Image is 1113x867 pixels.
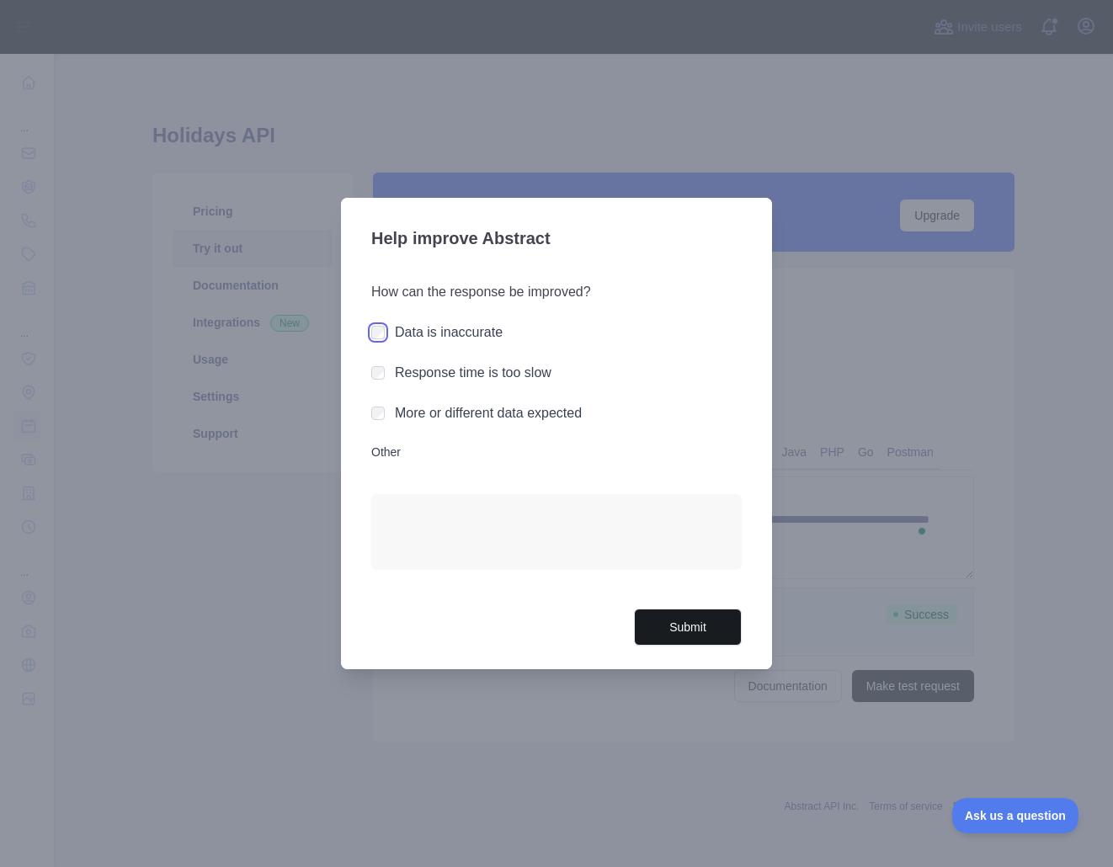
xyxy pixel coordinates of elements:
[634,609,742,646] button: Submit
[371,282,742,302] h3: How can the response be improved?
[395,406,582,420] label: More or different data expected
[952,798,1079,833] iframe: Toggle Customer Support
[371,218,742,262] h3: Help improve Abstract
[371,444,742,460] label: Other
[395,365,551,380] label: Response time is too slow
[395,325,503,339] label: Data is inaccurate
